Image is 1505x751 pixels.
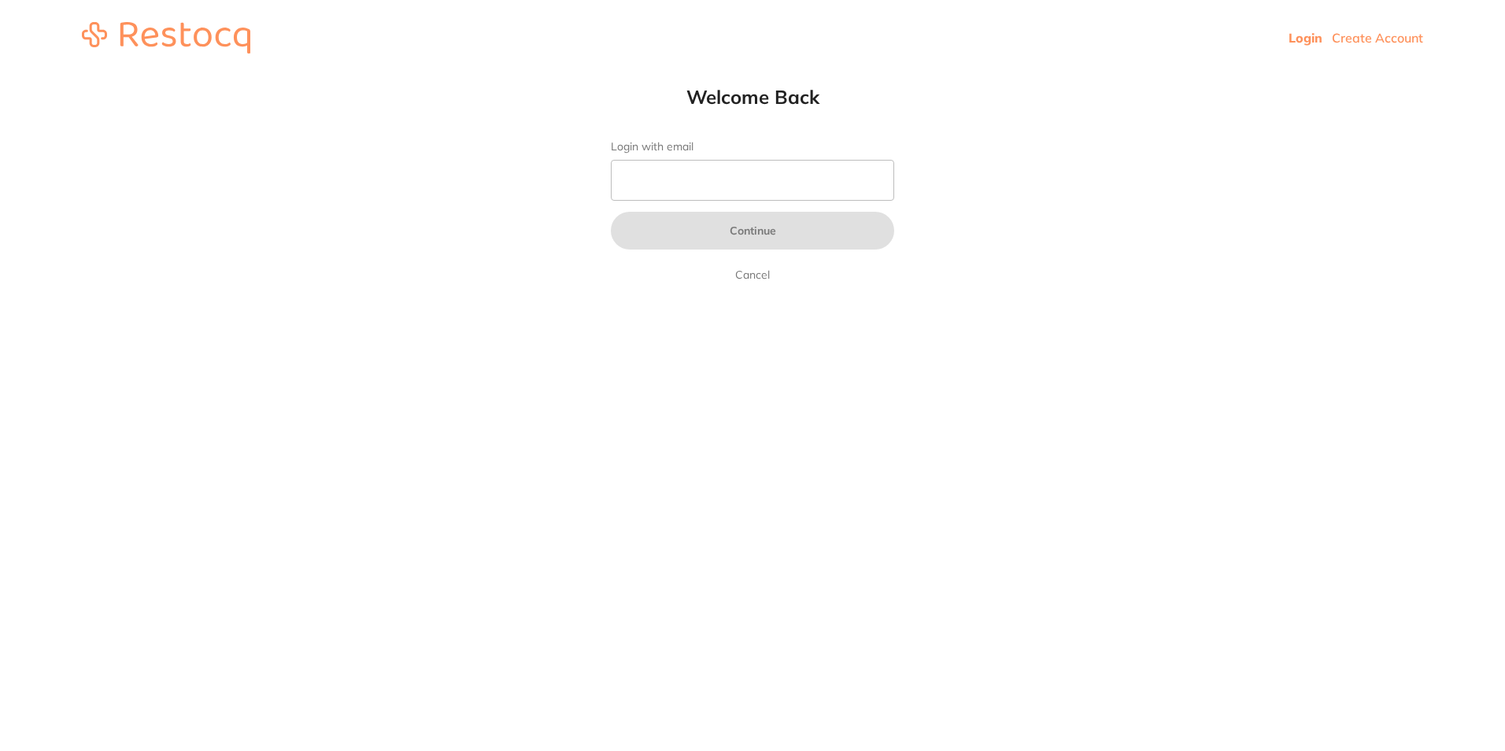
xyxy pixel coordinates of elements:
[82,22,250,54] img: restocq_logo.svg
[579,85,926,109] h1: Welcome Back
[1332,30,1423,46] a: Create Account
[732,265,773,284] a: Cancel
[1289,30,1322,46] a: Login
[611,140,894,154] label: Login with email
[611,212,894,250] button: Continue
